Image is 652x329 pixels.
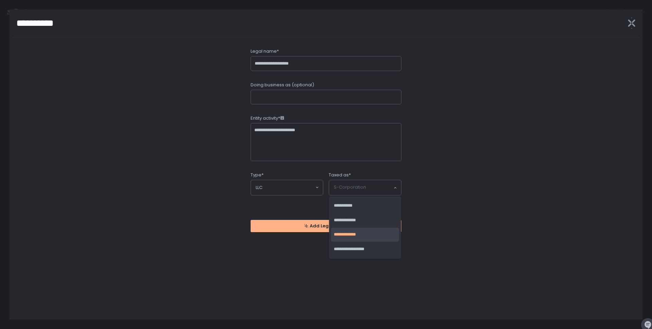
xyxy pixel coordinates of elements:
span: LLC [256,184,262,191]
input: Search for option [334,184,393,191]
span: Doing business as (optional) [251,82,314,88]
span: Type* [251,172,264,178]
div: Search for option [251,180,323,195]
div: Search for option [329,180,401,195]
span: Legal name* [251,48,279,54]
input: Search for option [262,184,315,191]
span: Add Legal Entity [310,223,348,229]
span: Taxed as* [329,172,351,178]
button: Add Legal Entity [251,220,401,232]
span: Entity activity* [251,115,284,121]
